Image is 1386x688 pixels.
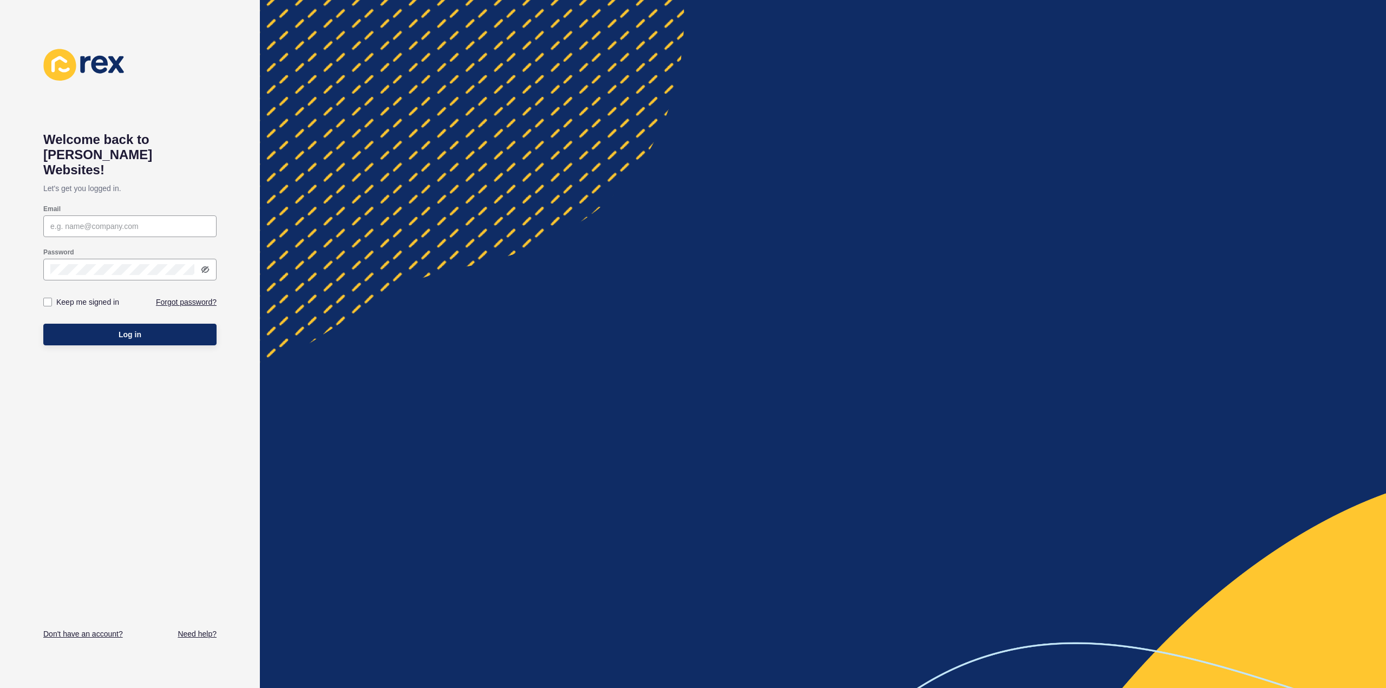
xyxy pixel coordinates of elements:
[43,132,217,178] h1: Welcome back to [PERSON_NAME] Websites!
[119,329,141,340] span: Log in
[43,248,74,257] label: Password
[156,297,217,307] a: Forgot password?
[178,628,217,639] a: Need help?
[50,221,210,232] input: e.g. name@company.com
[43,628,123,639] a: Don't have an account?
[43,324,217,345] button: Log in
[56,297,119,307] label: Keep me signed in
[43,178,217,199] p: Let's get you logged in.
[43,205,61,213] label: Email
